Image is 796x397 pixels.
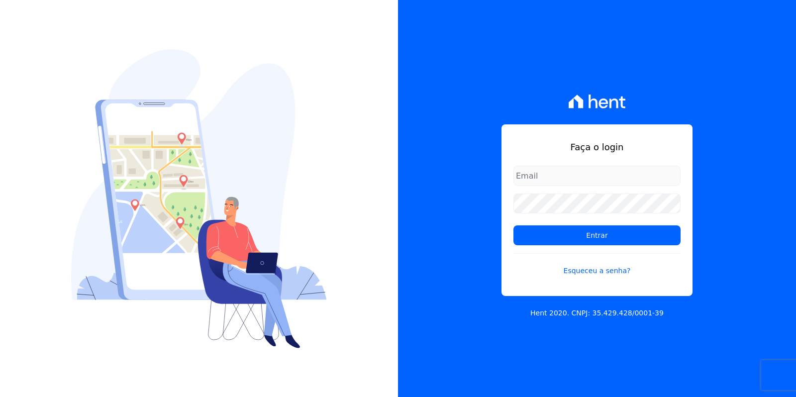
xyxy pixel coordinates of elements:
p: Hent 2020. CNPJ: 35.429.428/0001-39 [530,308,664,318]
h1: Faça o login [513,140,681,154]
img: Login [71,49,327,348]
a: Esqueceu a senha? [513,253,681,276]
input: Email [513,166,681,186]
input: Entrar [513,225,681,245]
